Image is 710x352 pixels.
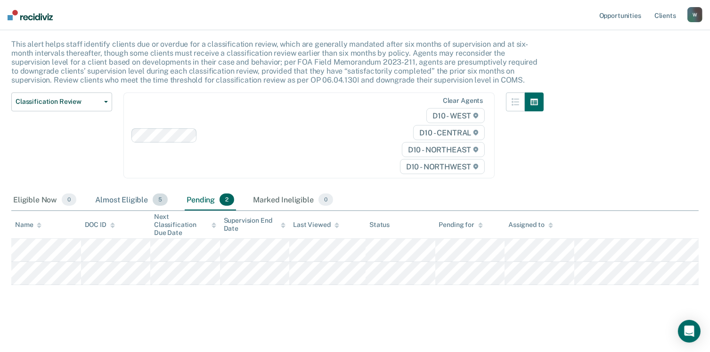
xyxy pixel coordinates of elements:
div: Marked Ineligible0 [251,190,335,210]
div: Supervision End Date [224,217,286,233]
div: Almost Eligible5 [93,190,170,210]
div: Last Viewed [293,221,339,229]
span: D10 - CENTRAL [413,125,485,140]
p: This alert helps staff identify clients due or overdue for a classification review, which are gen... [11,40,538,85]
img: Recidiviz [8,10,53,20]
div: Pending for [439,221,483,229]
div: DOC ID [85,221,115,229]
div: Pending2 [185,190,236,210]
button: Classification Review [11,92,112,111]
span: 0 [318,193,333,206]
div: Next Classification Due Date [154,213,216,236]
span: 2 [220,193,234,206]
div: Eligible Now0 [11,190,78,210]
button: W [687,7,702,22]
span: D10 - NORTHWEST [400,159,485,174]
div: Clear agents [443,97,483,105]
span: D10 - NORTHEAST [402,142,485,157]
span: 5 [153,193,168,206]
span: 0 [62,193,76,206]
div: Assigned to [508,221,553,229]
span: Classification Review [16,98,100,106]
div: Name [15,221,41,229]
span: D10 - WEST [426,108,485,123]
div: Status [369,221,390,229]
div: Open Intercom Messenger [678,320,701,343]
